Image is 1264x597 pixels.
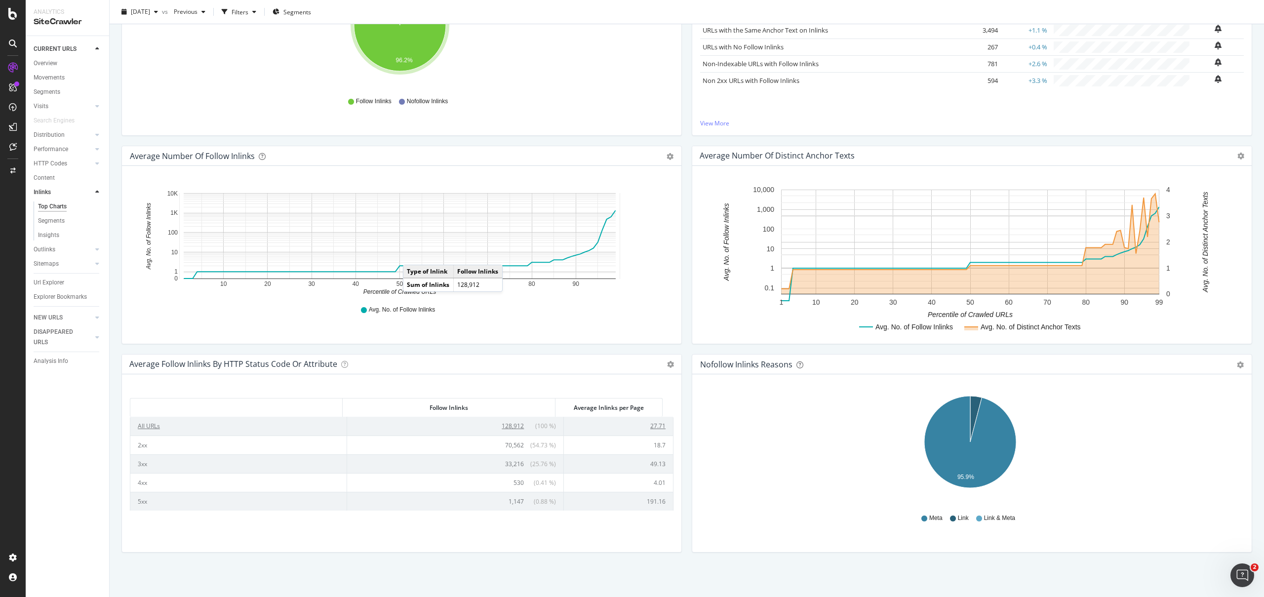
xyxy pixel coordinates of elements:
text: 1K [170,210,178,217]
td: 27.71 [564,417,673,435]
div: A chart. [700,182,1240,336]
div: Outlinks [34,244,55,255]
a: View More [700,119,1244,127]
div: how do i get data on the status code of pages my internal links point to? [43,284,182,304]
div: Analytics [34,8,101,16]
h1: Customer Support [48,5,119,12]
div: Explorer Bookmarks [34,292,87,302]
a: NEW URLS [34,313,92,323]
i: Options [667,361,674,368]
a: Content [34,173,102,183]
text: 2 [1166,238,1170,246]
div: gear [667,153,673,160]
p: The team can also help [48,12,123,22]
div: Customer Support • AI Agent • 2m ago [16,240,131,246]
td: 2xx [130,436,347,454]
div: Yes connect to human agent now [67,262,182,272]
span: 2025 Aug. 20th [131,7,150,16]
div: Url Explorer [34,278,64,288]
button: Home [155,4,173,23]
div: Keith says… [8,78,190,107]
div: Keith says… [8,279,190,321]
text: 0 [1166,290,1170,298]
div: Content [34,173,55,183]
button: Send a message… [169,319,185,335]
a: URLs with the Same Anchor Text on Inlinks [703,26,828,35]
div: I see you're looking to chat with an agent! Would you like me to connect you with a human agent n... [16,174,154,233]
th: Follow Inlinks [343,398,555,417]
a: HTTP Codes [34,159,92,169]
td: 3xx [130,454,347,473]
b: [PERSON_NAME][EMAIL_ADDRESS][DOMAIN_NAME] [16,142,151,160]
text: 4 [1166,186,1170,194]
td: 5xx [130,492,347,511]
text: 30 [308,280,315,287]
td: 3,494 [961,22,1000,39]
text: Avg. No. of Distinct Anchor Texts [1201,192,1209,293]
div: gear [1237,361,1244,368]
span: ( 0.88 % ) [526,497,556,506]
text: 50 [396,280,403,287]
text: 80 [1082,298,1090,306]
button: Emoji picker [15,323,23,331]
div: Filters [232,7,248,16]
div: Segments [34,87,60,97]
text: 10 [220,280,227,287]
td: +3.3 % [1000,72,1050,89]
span: Nofollow Inlinks [407,97,448,106]
span: Previous [170,7,197,16]
text: 90 [573,280,580,287]
text: 20 [851,298,859,306]
text: 20 [264,280,271,287]
a: URLs with No Follow Inlinks [703,42,784,51]
div: Inlinks [34,187,51,198]
text: 30 [889,298,897,306]
td: 4.01 [564,473,673,492]
div: NEW URLS [34,313,63,323]
td: 4xx [130,473,347,492]
td: 781 [961,55,1000,72]
div: Segments [38,216,65,226]
td: 49.13 [564,454,673,473]
div: Overview [34,58,57,69]
div: Customer Support says… [8,168,190,256]
a: Analysis Info [34,356,102,366]
div: Close [173,4,191,22]
div: I see you're looking to chat with an agent! Would you like me to connect you with a human agent n... [8,168,162,239]
div: Insights [38,230,59,240]
a: Explorer Bookmarks [34,292,102,302]
text: 40 [353,280,359,287]
div: Average Number of Follow Inlinks [130,151,255,161]
div: The team will get back to you on this. Our usual reply time is under 2 hours. You'll get replies ... [16,113,154,161]
svg: A chart. [700,390,1240,505]
a: Performance [34,144,92,155]
text: Avg. No. of Follow Inlinks [875,323,953,331]
text: 96.2% [396,57,413,64]
text: 10 [171,249,178,256]
h4: Average Follow Inlinks by HTTP Status Code or Attribute [129,358,337,371]
text: 1 [780,298,784,306]
text: 80 [528,280,535,287]
a: Non-Indexable URLs with Follow Inlinks [703,59,819,68]
a: Segments [34,87,102,97]
div: Keith says… [8,256,190,279]
span: Avg. No. of Follow Inlinks [369,306,435,314]
a: DISAPPEARED URLS [34,327,92,348]
a: Overview [34,58,102,69]
td: Sum of Inlinks [403,278,454,291]
span: 2 [1251,563,1259,571]
text: Avg. No. of Follow Inlinks [145,203,152,270]
div: DISAPPEARED URLS [34,327,83,348]
text: 40 [928,298,936,306]
td: Follow Inlinks [454,265,503,278]
div: bell-plus [1215,25,1222,33]
text: 100 [168,229,178,236]
div: Visits [34,101,48,112]
span: ( 25.76 % ) [526,460,556,468]
td: Type of Inlink [403,265,454,278]
td: +1.1 % [1000,22,1050,39]
span: Meta [929,514,943,522]
a: Search Engines [34,116,84,126]
button: [DATE] [118,4,162,20]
